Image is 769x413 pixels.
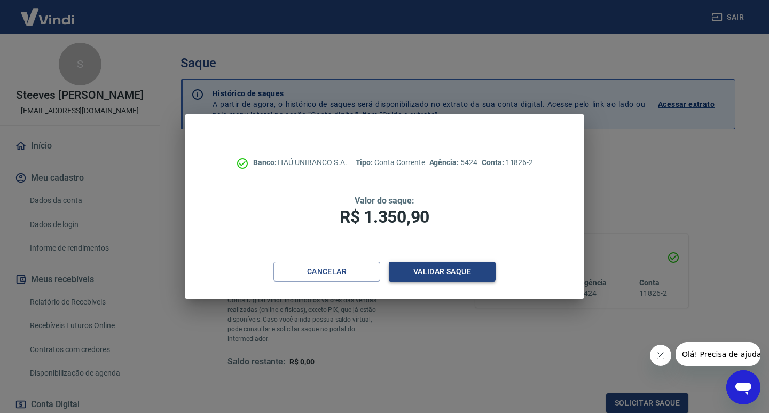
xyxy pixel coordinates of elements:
button: Validar saque [389,262,496,282]
iframe: Mensagem da empresa [676,342,760,366]
p: ITAÚ UNIBANCO S.A. [253,157,347,168]
span: Conta: [482,158,506,167]
iframe: Botão para abrir a janela de mensagens [726,370,760,404]
span: R$ 1.350,90 [340,207,429,227]
span: Agência: [429,158,461,167]
span: Valor do saque: [355,196,414,206]
iframe: Fechar mensagem [650,345,671,366]
span: Tipo: [356,158,375,167]
p: 5424 [429,157,477,168]
button: Cancelar [273,262,380,282]
span: Banco: [253,158,278,167]
p: 11826-2 [482,157,533,168]
span: Olá! Precisa de ajuda? [6,7,90,16]
p: Conta Corrente [356,157,425,168]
